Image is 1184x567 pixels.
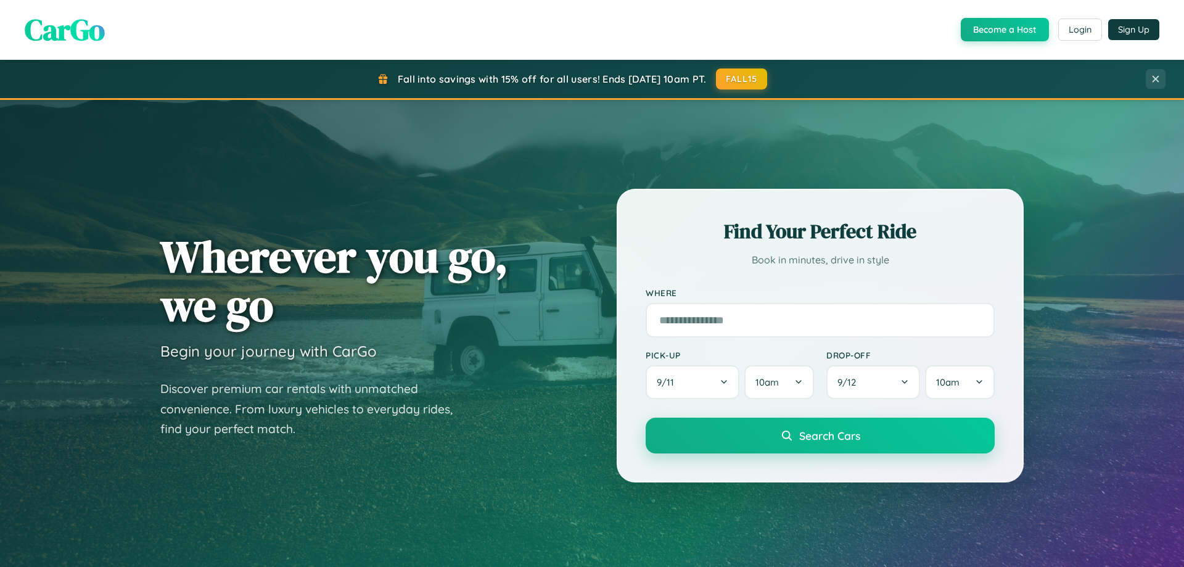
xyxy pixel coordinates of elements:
[646,288,995,298] label: Where
[160,342,377,360] h3: Begin your journey with CarGo
[755,376,779,388] span: 10am
[936,376,960,388] span: 10am
[646,365,739,399] button: 9/11
[646,251,995,269] p: Book in minutes, drive in style
[657,376,680,388] span: 9 / 11
[398,73,707,85] span: Fall into savings with 15% off for all users! Ends [DATE] 10am PT.
[799,429,860,442] span: Search Cars
[1108,19,1159,40] button: Sign Up
[716,68,768,89] button: FALL15
[646,218,995,245] h2: Find Your Perfect Ride
[646,418,995,453] button: Search Cars
[160,379,469,439] p: Discover premium car rentals with unmatched convenience. From luxury vehicles to everyday rides, ...
[826,350,995,360] label: Drop-off
[25,9,105,50] span: CarGo
[646,350,814,360] label: Pick-up
[837,376,862,388] span: 9 / 12
[826,365,920,399] button: 9/12
[744,365,814,399] button: 10am
[160,232,508,329] h1: Wherever you go, we go
[961,18,1049,41] button: Become a Host
[1058,19,1102,41] button: Login
[925,365,995,399] button: 10am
